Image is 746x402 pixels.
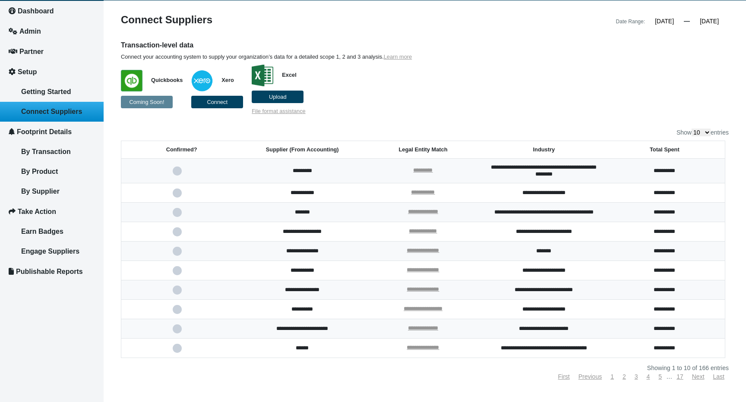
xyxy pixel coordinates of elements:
span: Dashboard [18,7,54,15]
span: Xero [213,77,234,83]
span: Connect [207,99,228,105]
input: Enter your last name [11,80,158,99]
th: Legal Entity Match: activate to sort column ascending [363,141,484,159]
a: Previous [578,373,602,380]
a: First [558,373,569,380]
a: Learn more [384,53,412,60]
a: 5 [658,373,662,380]
th: Total Spent: activate to sort column ascending [604,141,725,159]
button: Coming Soon! [121,96,173,108]
span: Upload [269,94,287,100]
span: Engage Suppliers [21,248,79,255]
span: Publishable Reports [16,268,83,275]
span: Setup [18,68,37,75]
span: By Product [21,168,58,175]
button: Connect [191,96,243,108]
select: Showentries [692,129,711,136]
a: File format assistance [252,108,305,114]
a: Last [713,373,724,380]
span: Earn Badges [21,228,63,235]
span: … [666,373,672,380]
span: — [684,18,690,25]
label: Show entries [676,129,729,136]
img: WZJNYSWUN5fh9hL01R0Rp8YZzPYKS0leX8T4ABAHXgMHCTL9OxAAAAAElFTkSuQmCC [121,70,142,91]
span: By Supplier [21,188,60,195]
span: Coming Soon! [129,99,164,105]
span: By Transaction [21,148,71,155]
th: Industry: activate to sort column ascending [484,141,604,159]
th: Confirmed?: activate to sort column ascending [121,141,242,159]
span: Admin [19,28,41,35]
a: 17 [676,373,683,380]
div: Showing 1 to 10 of 166 entries [121,365,729,371]
h6: Transaction-level data [121,41,574,50]
span: Partner [19,48,44,55]
span: Excel [273,72,296,78]
a: 4 [647,373,650,380]
span: Quickbooks [142,77,183,83]
a: Next [692,373,705,380]
a: 2 [623,373,626,380]
div: Navigation go back [9,47,22,60]
img: 9mSQ+YDTTxMAAAAJXRFWHRkYXRlOmNyZWF0ZQAyMDE3LTA4LTEwVDA1OjA3OjUzKzAwOjAwF1wL2gAAACV0RVh0ZGF0ZTptb2... [252,65,273,86]
th: Supplier (From Accounting): activate to sort column ascending [242,141,363,159]
div: Minimize live chat window [142,4,162,25]
span: Footprint Details [17,128,72,135]
span: Getting Started [21,88,71,95]
div: Chat with us now [58,48,158,60]
img: w+ypx6NYbfBygAAAABJRU5ErkJggg== [191,70,213,91]
p: Connect your accounting system to supply your organization’s data for a detailed scope 1, 2 and 3... [121,53,574,60]
a: 1 [610,373,614,380]
div: Connect Suppliers [114,15,425,27]
input: Enter your email address [11,105,158,124]
span: Take Action [18,208,56,215]
textarea: Type your message and hit 'Enter' [11,131,158,258]
span: Connect Suppliers [21,108,82,115]
a: 3 [635,373,638,380]
div: Date Range: [616,16,645,27]
em: Start Chat [117,266,157,277]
